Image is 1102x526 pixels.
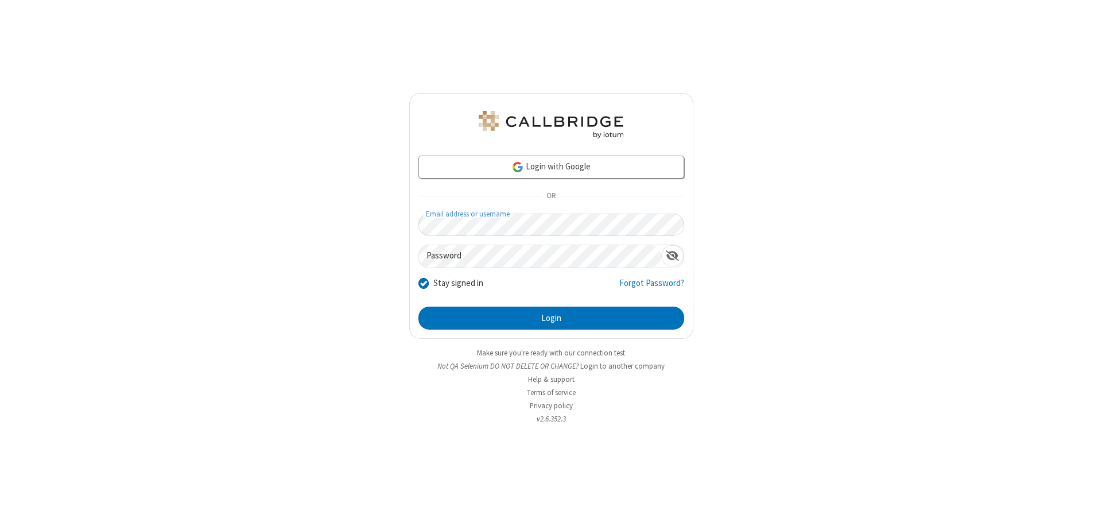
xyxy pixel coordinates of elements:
a: Terms of service [527,388,576,397]
a: Help & support [528,374,575,384]
img: google-icon.png [511,161,524,173]
a: Login with Google [418,156,684,179]
input: Email address or username [418,214,684,236]
span: OR [542,188,560,204]
div: Show password [661,245,684,266]
img: QA Selenium DO NOT DELETE OR CHANGE [476,111,626,138]
a: Privacy policy [530,401,573,411]
a: Make sure you're ready with our connection test [477,348,625,358]
li: v2.6.352.3 [409,413,693,424]
button: Login to another company [580,361,665,372]
li: Not QA Selenium DO NOT DELETE OR CHANGE? [409,361,693,372]
input: Password [419,245,661,268]
a: Forgot Password? [619,277,684,299]
button: Login [418,307,684,330]
label: Stay signed in [433,277,483,290]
